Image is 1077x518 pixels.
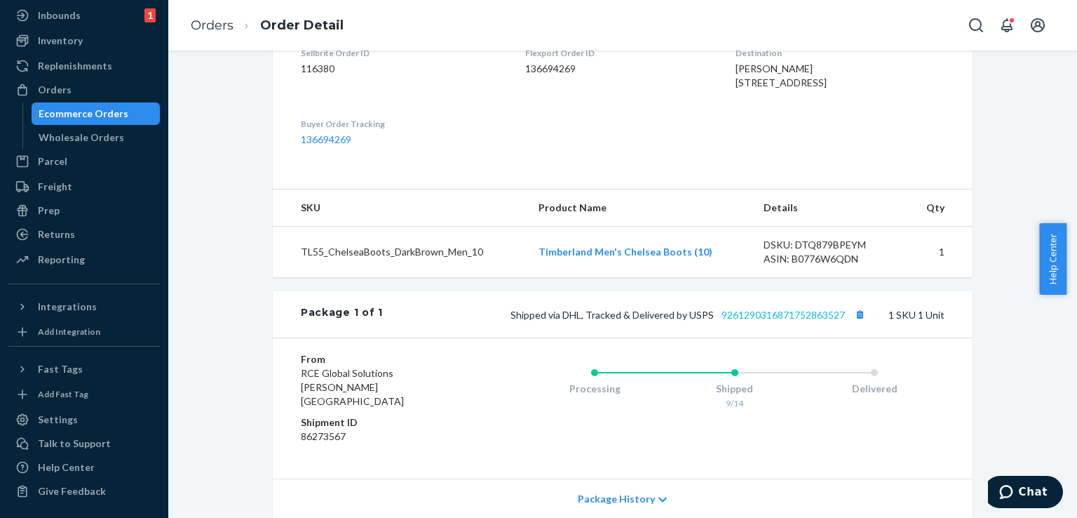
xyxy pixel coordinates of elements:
button: Open notifications [993,11,1021,39]
a: Returns [8,223,160,246]
div: 1 [144,8,156,22]
a: 9261290316871752863527 [722,309,845,321]
dt: Destination [736,47,944,59]
div: Fast Tags [38,362,83,376]
a: Reporting [8,248,160,271]
a: Inventory [8,29,160,52]
dt: Flexport Order ID [525,47,712,59]
div: Ecommerce Orders [39,107,128,121]
div: Prep [38,204,60,218]
div: Add Integration [38,326,100,338]
a: Freight [8,175,160,198]
div: Wholesale Orders [39,131,124,145]
div: Returns [38,227,75,241]
dt: Sellbrite Order ID [301,47,503,59]
th: Product Name [527,190,752,227]
a: Wholesale Orders [32,126,161,149]
div: Settings [38,413,78,427]
iframe: Opens a widget where you can chat to one of our agents [988,476,1063,511]
div: Add Fast Tag [38,388,88,400]
a: Add Fast Tag [8,386,160,403]
th: SKU [273,190,527,227]
div: Help Center [38,460,95,474]
button: Help Center [1039,223,1066,295]
td: TL55_ChelseaBoots_DarkBrown_Men_10 [273,227,527,278]
dd: 116380 [301,62,503,76]
div: Package 1 of 1 [301,305,383,324]
dd: 136694269 [525,62,712,76]
span: Shipped via DHL, Tracked & Delivered by USPS [510,309,869,321]
span: [PERSON_NAME] [STREET_ADDRESS] [736,62,827,88]
div: Give Feedback [38,484,106,498]
div: Orders [38,83,72,97]
button: Talk to Support [8,432,160,455]
div: Talk to Support [38,437,111,451]
ol: breadcrumbs [179,5,355,46]
div: DSKU: DTQ879BPEYM [764,238,895,252]
a: 136694269 [301,133,351,145]
a: Ecommerce Orders [32,102,161,125]
button: Integrations [8,295,160,318]
div: Processing [524,382,665,396]
div: Delivered [804,382,944,396]
button: Open account menu [1024,11,1052,39]
span: Package History [578,492,655,506]
div: Replenishments [38,59,112,73]
div: Parcel [38,154,67,168]
a: Orders [191,18,233,33]
a: Parcel [8,150,160,173]
a: Prep [8,199,160,222]
th: Details [752,190,907,227]
button: Fast Tags [8,358,160,380]
div: Integrations [38,300,97,314]
a: Timberland Men's Chelsea Boots (10) [538,246,712,258]
button: Give Feedback [8,480,160,503]
a: Inbounds1 [8,4,160,27]
div: Freight [38,180,72,194]
dt: Shipment ID [301,416,468,430]
a: Help Center [8,456,160,479]
dt: From [301,352,468,366]
a: Order Detail [260,18,344,33]
a: Replenishments [8,55,160,77]
button: Copy tracking number [851,305,869,324]
div: 9/14 [665,397,805,409]
a: Add Integration [8,324,160,340]
button: Open Search Box [962,11,990,39]
dt: Buyer Order Tracking [301,118,503,130]
div: Shipped [665,382,805,396]
dd: 86273567 [301,430,468,444]
th: Qty [907,190,973,227]
td: 1 [907,227,973,278]
div: Inventory [38,34,83,48]
div: Reporting [38,253,85,267]
div: ASIN: B0776W6QDN [764,252,895,266]
div: 1 SKU 1 Unit [383,305,944,324]
span: RCE Global Solutions [PERSON_NAME][GEOGRAPHIC_DATA] [301,367,404,407]
div: Inbounds [38,8,81,22]
a: Settings [8,409,160,431]
a: Orders [8,79,160,101]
